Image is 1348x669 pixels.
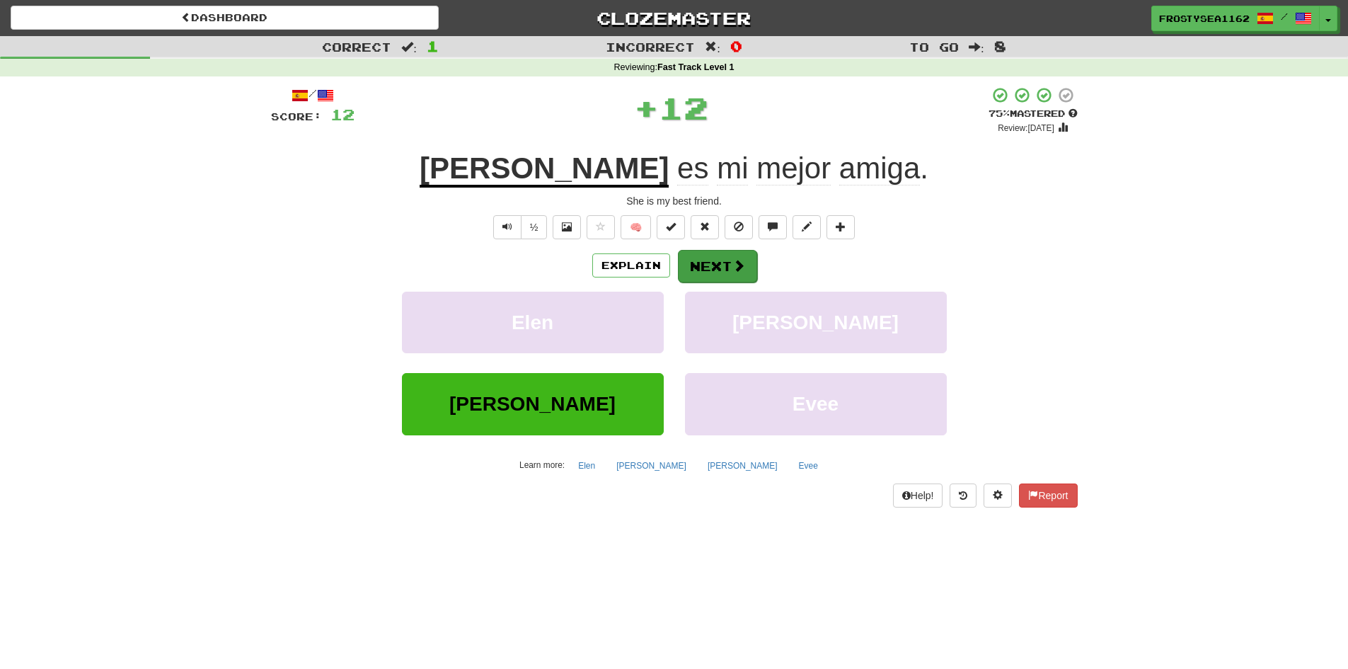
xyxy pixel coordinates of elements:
[512,311,553,333] span: Elen
[402,292,664,353] button: Elen
[793,215,821,239] button: Edit sentence (alt+d)
[634,86,659,129] span: +
[449,393,616,415] span: [PERSON_NAME]
[11,6,439,30] a: Dashboard
[570,455,603,476] button: Elen
[998,123,1054,133] small: Review: [DATE]
[271,86,355,104] div: /
[657,215,685,239] button: Set this sentence to 100% Mastered (alt+m)
[420,151,669,188] u: [PERSON_NAME]
[401,41,417,53] span: :
[460,6,888,30] a: Clozemaster
[839,151,920,185] span: amiga
[893,484,943,508] button: Help!
[685,373,947,435] button: Evee
[521,215,548,239] button: ½
[493,215,522,239] button: Play sentence audio (ctl+space)
[756,151,831,185] span: mejor
[989,108,1078,120] div: Mastered
[669,151,928,185] span: .
[717,151,748,185] span: mi
[732,311,899,333] span: [PERSON_NAME]
[691,215,719,239] button: Reset to 0% Mastered (alt+r)
[909,40,959,54] span: To go
[793,393,839,415] span: Evee
[330,105,355,123] span: 12
[427,38,439,55] span: 1
[989,108,1010,119] span: 75 %
[271,110,322,122] span: Score:
[677,151,708,185] span: es
[657,62,735,72] strong: Fast Track Level 1
[1281,11,1288,21] span: /
[621,215,651,239] button: 🧠
[759,215,787,239] button: Discuss sentence (alt+u)
[730,38,742,55] span: 0
[678,250,757,282] button: Next
[402,373,664,435] button: [PERSON_NAME]
[322,40,391,54] span: Correct
[685,292,947,353] button: [PERSON_NAME]
[725,215,753,239] button: Ignore sentence (alt+i)
[606,40,695,54] span: Incorrect
[826,215,855,239] button: Add to collection (alt+a)
[592,253,670,278] button: Explain
[950,484,977,508] button: Round history (alt+y)
[705,41,720,53] span: :
[969,41,984,53] span: :
[609,455,694,476] button: [PERSON_NAME]
[1151,6,1320,31] a: FrostySea1162 /
[490,215,548,239] div: Text-to-speech controls
[791,455,826,476] button: Evee
[1019,484,1077,508] button: Report
[700,455,785,476] button: [PERSON_NAME]
[659,90,708,125] span: 12
[519,460,565,470] small: Learn more:
[587,215,615,239] button: Favorite sentence (alt+f)
[553,215,581,239] button: Show image (alt+x)
[1159,12,1250,25] span: FrostySea1162
[994,38,1006,55] span: 8
[271,194,1078,208] div: She is my best friend.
